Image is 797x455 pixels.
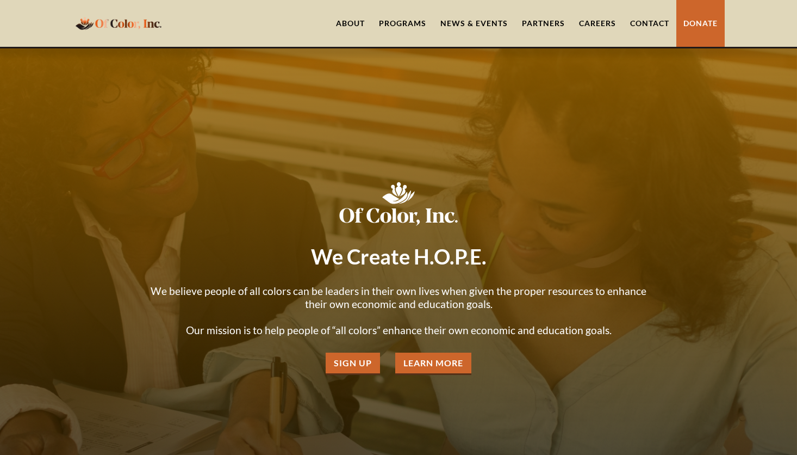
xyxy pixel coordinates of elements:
[311,244,487,269] strong: We Create H.O.P.E.
[326,353,380,375] a: Sign Up
[379,18,426,29] div: Programs
[72,10,165,36] a: home
[395,353,471,375] a: Learn More
[143,285,654,337] p: We believe people of all colors can be leaders in their own lives when given the proper resources...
